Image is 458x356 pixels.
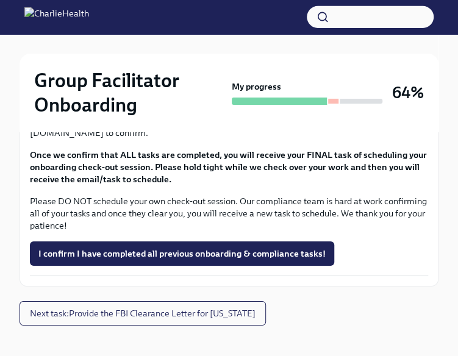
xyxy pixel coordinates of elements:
button: I confirm I have completed all previous onboarding & compliance tasks! [30,241,334,266]
strong: My progress [232,80,281,93]
button: Next task:Provide the FBI Clearance Letter for [US_STATE] [20,301,266,326]
p: Please DO NOT schedule your own check-out session. Our compliance team is hard at work confirming... [30,195,428,232]
h2: Group Facilitator Onboarding [34,68,227,117]
img: CharlieHealth [24,7,89,27]
span: I confirm I have completed all previous onboarding & compliance tasks! [38,247,326,260]
span: Next task : Provide the FBI Clearance Letter for [US_STATE] [30,307,256,319]
h3: 64% [392,82,424,104]
strong: Once we confirm that ALL tasks are completed, you will receive your FINAL task of scheduling your... [30,149,427,185]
